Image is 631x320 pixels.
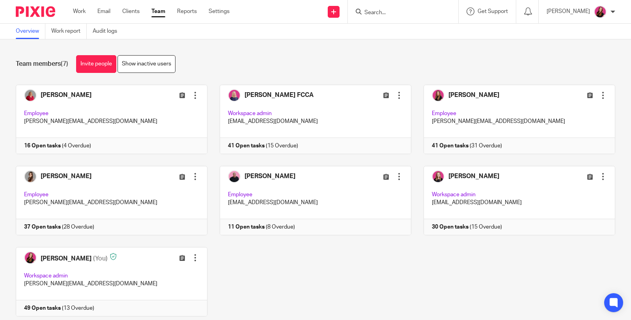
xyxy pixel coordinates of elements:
[118,55,175,73] a: Show inactive users
[16,6,55,17] img: Pixie
[151,7,165,15] a: Team
[122,7,140,15] a: Clients
[16,60,68,68] h1: Team members
[16,24,45,39] a: Overview
[177,7,197,15] a: Reports
[51,24,87,39] a: Work report
[97,7,110,15] a: Email
[61,61,68,67] span: (7)
[478,9,508,14] span: Get Support
[76,55,116,73] a: Invite people
[594,6,607,18] img: 21.png
[73,7,86,15] a: Work
[93,24,123,39] a: Audit logs
[547,7,590,15] p: [PERSON_NAME]
[364,9,435,17] input: Search
[209,7,230,15] a: Settings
